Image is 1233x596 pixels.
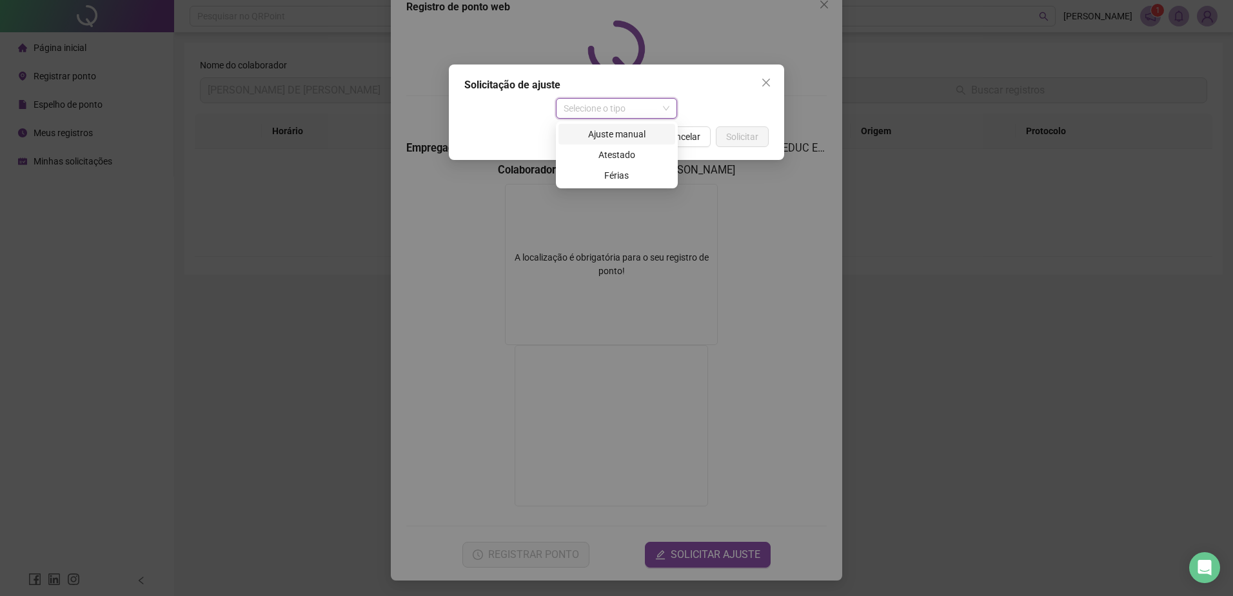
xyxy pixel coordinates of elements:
[655,126,711,147] button: Cancelar
[716,126,769,147] button: Solicitar
[558,124,675,144] div: Ajuste manual
[566,168,667,183] div: Férias
[761,77,771,88] span: close
[564,99,670,118] span: Selecione o tipo
[558,165,675,186] div: Férias
[665,130,700,144] span: Cancelar
[566,127,667,141] div: Ajuste manual
[566,148,667,162] div: Atestado
[464,77,769,93] div: Solicitação de ajuste
[756,72,776,93] button: Close
[558,144,675,165] div: Atestado
[1189,552,1220,583] div: Open Intercom Messenger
